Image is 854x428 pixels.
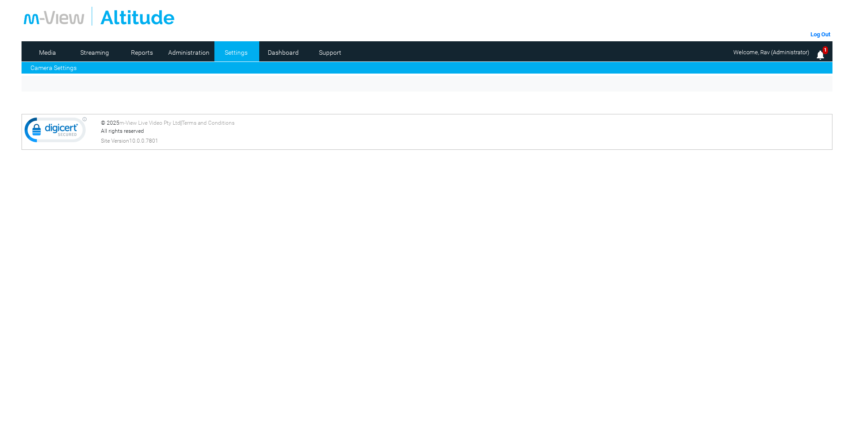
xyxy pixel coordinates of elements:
img: bell25.png [815,50,826,61]
a: Terms and Conditions [182,120,235,126]
img: DigiCert Secured Site Seal [24,117,87,147]
span: 1 [823,46,828,55]
a: m-View Live Video Pty Ltd [119,120,180,126]
span: 10.0.0.7801 [129,137,158,145]
a: Settings [214,46,258,59]
a: Reports [120,46,164,59]
div: © 2025 | All rights reserved [101,119,830,145]
span: Welcome, Rav (Administrator) [733,49,809,56]
a: Administration [167,46,211,59]
a: Streaming [73,46,117,59]
a: Support [309,46,352,59]
a: Dashboard [261,46,305,59]
a: Log Out [810,31,830,38]
a: Media [26,46,70,59]
a: Camera Settings [30,63,77,73]
div: Site Version [101,137,830,145]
